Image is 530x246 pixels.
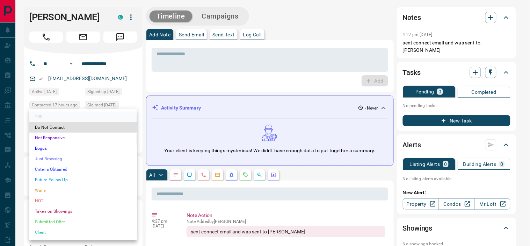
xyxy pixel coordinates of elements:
li: Client [29,227,137,238]
li: Warm [29,185,137,196]
li: Criteria Obtained [29,164,137,175]
li: Future Follow Up [29,175,137,185]
li: Just Browsing [29,154,137,164]
li: HOT [29,196,137,206]
li: Not Responsive [29,133,137,143]
li: Submitted Offer [29,217,137,227]
li: Do Not Contact [29,122,137,133]
li: Bogus [29,143,137,154]
li: Taken on Showings [29,206,137,217]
